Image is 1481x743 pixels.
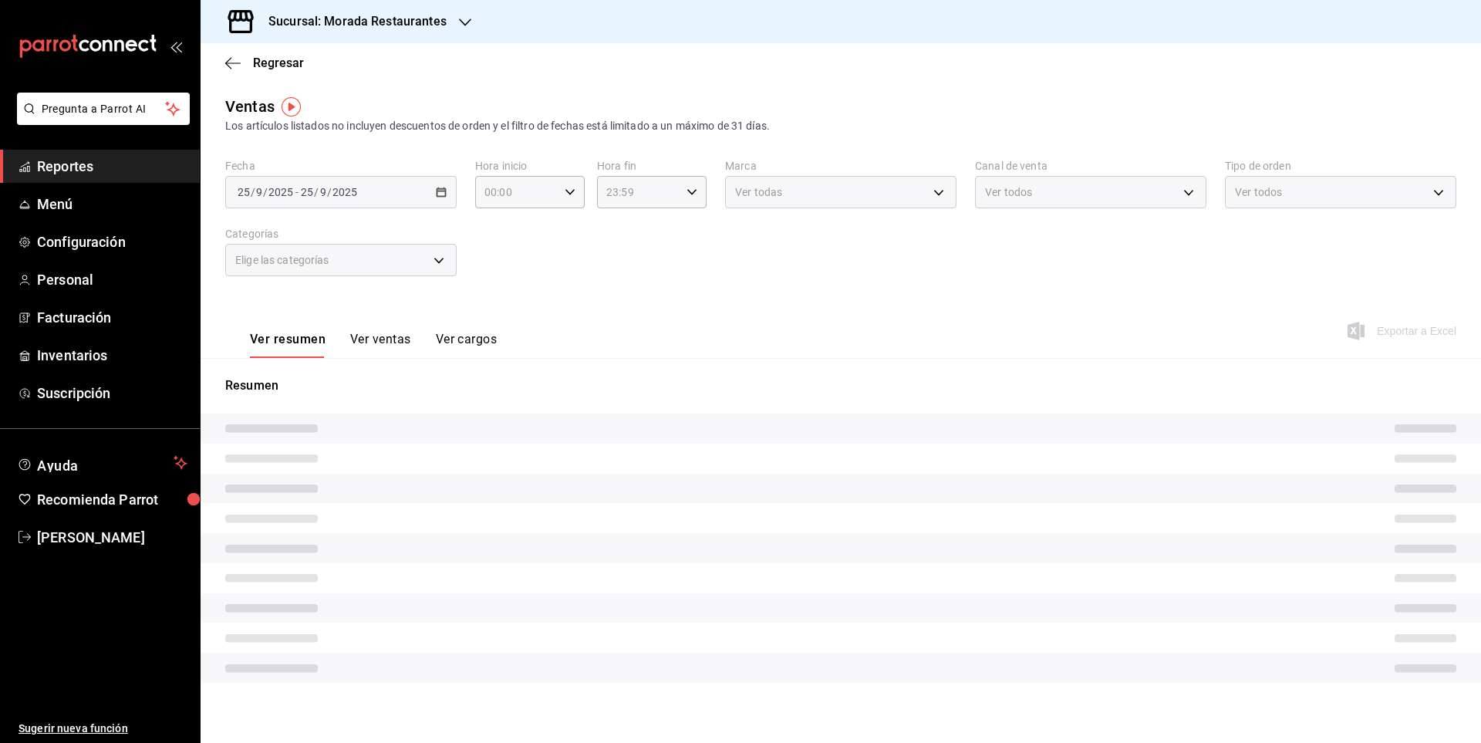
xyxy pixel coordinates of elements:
[295,186,299,198] span: -
[37,194,187,214] span: Menú
[268,186,294,198] input: ----
[1225,160,1456,171] label: Tipo de orden
[1235,184,1282,200] span: Ver todos
[314,186,319,198] span: /
[37,307,187,328] span: Facturación
[255,186,263,198] input: --
[597,160,707,171] label: Hora fin
[436,332,498,358] button: Ver cargos
[37,345,187,366] span: Inventarios
[225,228,457,239] label: Categorías
[17,93,190,125] button: Pregunta a Parrot AI
[327,186,332,198] span: /
[42,101,166,117] span: Pregunta a Parrot AI
[37,383,187,404] span: Suscripción
[225,377,1456,395] p: Resumen
[735,184,782,200] span: Ver todas
[350,332,411,358] button: Ver ventas
[251,186,255,198] span: /
[225,118,1456,134] div: Los artículos listados no incluyen descuentos de orden y el filtro de fechas está limitado a un m...
[37,231,187,252] span: Configuración
[225,160,457,171] label: Fecha
[253,56,304,70] span: Regresar
[985,184,1032,200] span: Ver todos
[300,186,314,198] input: --
[225,95,275,118] div: Ventas
[37,527,187,548] span: [PERSON_NAME]
[235,252,329,268] span: Elige las categorías
[170,40,182,52] button: open_drawer_menu
[332,186,358,198] input: ----
[725,160,956,171] label: Marca
[975,160,1206,171] label: Canal de venta
[11,112,190,128] a: Pregunta a Parrot AI
[37,454,167,472] span: Ayuda
[282,97,301,117] img: Tooltip marker
[37,269,187,290] span: Personal
[250,332,497,358] div: navigation tabs
[475,160,585,171] label: Hora inicio
[237,186,251,198] input: --
[19,721,187,737] span: Sugerir nueva función
[37,489,187,510] span: Recomienda Parrot
[256,12,447,31] h3: Sucursal: Morada Restaurantes
[263,186,268,198] span: /
[225,56,304,70] button: Regresar
[319,186,327,198] input: --
[250,332,326,358] button: Ver resumen
[37,156,187,177] span: Reportes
